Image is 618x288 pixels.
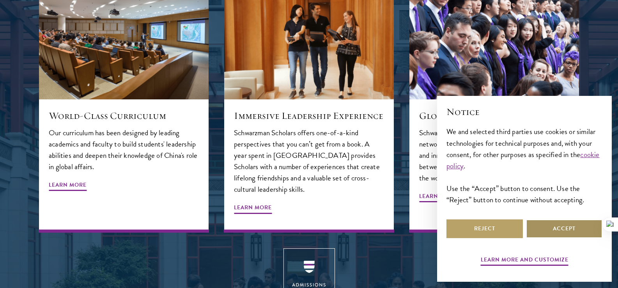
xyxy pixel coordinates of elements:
span: Learn More [234,203,272,215]
div: We and selected third parties use cookies or similar technologies for technical purposes and, wit... [446,126,602,205]
p: Our curriculum has been designed by leading academics and faculty to build students' leadership a... [49,127,199,172]
h2: Notice [446,105,602,118]
button: Accept [526,219,602,238]
p: Schwarzman Scholars offers one-of-a-kind perspectives that you can’t get from a book. A year spen... [234,127,384,195]
h5: World-Class Curriculum [49,109,199,122]
span: Learn More [419,191,457,203]
button: Reject [446,219,523,238]
p: Schwarzman Scholars provides an international network of high-caliber global leaders, academics a... [419,127,569,184]
span: Learn More [49,180,87,192]
h5: Immersive Leadership Experience [234,109,384,122]
h5: Global Network [419,109,569,122]
a: cookie policy [446,149,600,171]
button: Learn more and customize [481,255,568,267]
